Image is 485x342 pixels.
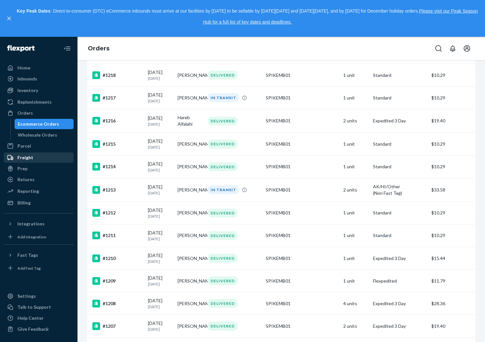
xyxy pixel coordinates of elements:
[17,252,38,258] div: Fast Tags
[341,315,370,337] td: 2 units
[148,190,172,196] p: [DATE]
[148,281,172,287] p: [DATE]
[148,115,172,127] div: [DATE]
[17,65,30,71] div: Home
[92,209,143,217] div: #1212
[4,63,74,73] a: Home
[341,109,370,133] td: 2 units
[4,152,74,163] a: Freight
[373,323,426,329] p: Expedited 3 Day
[4,186,74,196] a: Reporting
[175,270,205,292] td: [PERSON_NAME]
[15,130,74,140] a: Wholesale Orders
[4,198,74,208] a: Billing
[4,85,74,96] a: Inventory
[429,315,475,337] td: $19.40
[17,221,45,227] div: Integrations
[429,202,475,224] td: $10.29
[429,292,475,315] td: $28.36
[88,45,109,52] a: Orders
[15,119,74,129] a: Ecommerce Orders
[175,202,205,224] td: [PERSON_NAME]
[148,207,172,219] div: [DATE]
[266,141,338,147] div: SPIKEMB01
[175,247,205,270] td: [PERSON_NAME]
[7,45,35,52] img: Flexport logo
[15,5,28,10] span: Chat
[4,163,74,174] a: Prep
[341,292,370,315] td: 4 units
[373,232,426,239] p: Standard
[175,87,205,109] td: [PERSON_NAME]
[148,213,172,219] p: [DATE]
[17,110,33,116] div: Orders
[148,98,172,104] p: [DATE]
[208,322,238,330] div: DELIVERED
[341,133,370,155] td: 1 unit
[208,162,238,171] div: DELIVERED
[148,259,172,264] p: [DATE]
[148,161,172,173] div: [DATE]
[266,210,338,216] div: SPIKEMB01
[17,315,44,321] div: Help Center
[208,231,238,240] div: DELIVERED
[429,247,475,270] td: $15.44
[429,224,475,247] td: $10.29
[4,313,74,323] a: Help Center
[4,250,74,260] button: Fast Tags
[341,64,370,87] td: 1 unit
[148,275,172,287] div: [DATE]
[148,184,172,196] div: [DATE]
[446,42,459,55] button: Open notifications
[92,71,143,79] div: #1218
[373,190,426,196] div: (Non Fast Tag)
[266,255,338,262] div: SPIKEMB01
[373,72,426,78] p: Standard
[266,118,338,124] div: SPIKEMB01
[17,76,37,82] div: Inbounds
[429,178,475,202] td: $33.58
[92,300,143,307] div: #1208
[148,230,172,242] div: [DATE]
[175,178,205,202] td: [PERSON_NAME]
[83,39,115,58] ol: breadcrumbs
[18,132,57,138] div: Wholesale Orders
[373,163,426,170] p: Standard
[266,72,338,78] div: SPIKEMB01
[17,87,38,94] div: Inventory
[148,167,172,173] p: [DATE]
[341,178,370,202] td: 2 units
[266,300,338,307] div: SPIKEMB01
[208,299,238,308] div: DELIVERED
[175,224,205,247] td: [PERSON_NAME]
[341,202,370,224] td: 1 unit
[429,64,475,87] td: $10.29
[4,291,74,301] a: Settings
[373,300,426,307] p: Expedited 3 Day
[148,92,172,104] div: [DATE]
[148,297,172,309] div: [DATE]
[148,320,172,332] div: [DATE]
[341,247,370,270] td: 1 unit
[148,121,172,127] p: [DATE]
[373,95,426,101] p: Standard
[17,99,52,105] div: Replenishments
[208,254,238,263] div: DELIVERED
[4,219,74,229] button: Integrations
[92,277,143,285] div: #1209
[460,42,473,55] button: Open account menu
[429,109,475,133] td: $19.40
[4,141,74,151] a: Parcel
[17,143,31,149] div: Parcel
[432,42,445,55] button: Open Search Box
[175,292,205,315] td: [PERSON_NAME]
[429,87,475,109] td: $10.29
[208,71,238,79] div: DELIVERED
[341,224,370,247] td: 1 unit
[175,155,205,178] td: [PERSON_NAME]
[17,8,50,14] strong: Key Peak Dates
[17,293,36,299] div: Settings
[266,278,338,284] div: SPIKEMB01
[341,270,370,292] td: 1 unit
[373,183,426,190] p: AK/HI/Other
